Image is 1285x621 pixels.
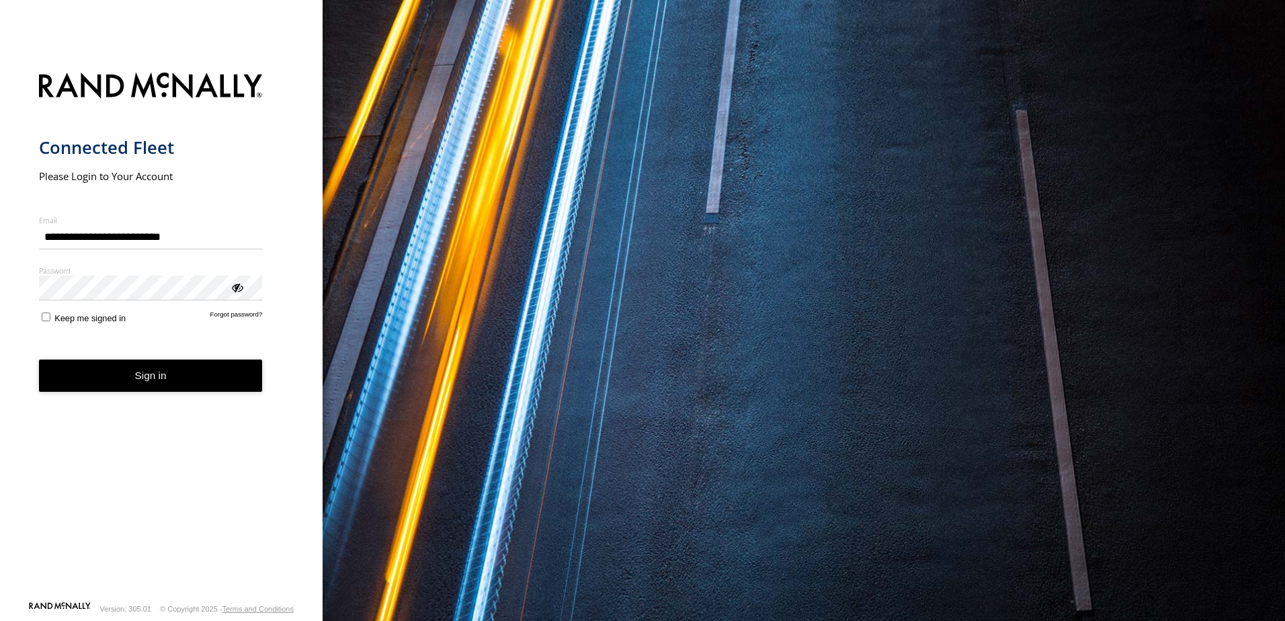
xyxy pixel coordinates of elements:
label: Password [39,265,263,276]
form: main [39,65,284,601]
input: Keep me signed in [42,313,50,321]
h2: Please Login to Your Account [39,169,263,183]
div: Version: 305.01 [100,605,151,613]
a: Terms and Conditions [222,605,294,613]
button: Sign in [39,360,263,392]
h1: Connected Fleet [39,136,263,159]
img: Rand McNally [39,70,263,104]
label: Email [39,215,263,225]
a: Visit our Website [29,602,91,616]
span: Keep me signed in [54,313,126,323]
div: © Copyright 2025 - [160,605,294,613]
div: ViewPassword [230,280,243,294]
a: Forgot password? [210,310,263,323]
